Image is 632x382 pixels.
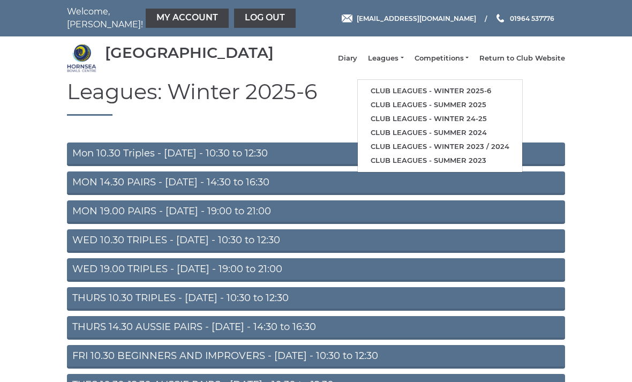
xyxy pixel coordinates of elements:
[146,9,229,28] a: My Account
[67,316,565,340] a: THURS 14.30 AUSSIE PAIRS - [DATE] - 14:30 to 16:30
[496,14,504,23] img: Phone us
[357,14,476,22] span: [EMAIL_ADDRESS][DOMAIN_NAME]
[67,43,96,73] img: Hornsea Bowls Centre
[67,80,565,116] h1: Leagues: Winter 2025-6
[67,171,565,195] a: MON 14.30 PAIRS - [DATE] - 14:30 to 16:30
[358,98,522,112] a: Club leagues - Summer 2025
[67,200,565,224] a: MON 19.00 PAIRS - [DATE] - 19:00 to 21:00
[105,44,274,61] div: [GEOGRAPHIC_DATA]
[67,143,565,166] a: Mon 10.30 Triples - [DATE] - 10:30 to 12:30
[342,13,476,24] a: Email [EMAIL_ADDRESS][DOMAIN_NAME]
[415,54,469,63] a: Competitions
[67,258,565,282] a: WED 19.00 TRIPLES - [DATE] - 19:00 to 21:00
[358,154,522,168] a: Club leagues - Summer 2023
[342,14,352,23] img: Email
[358,140,522,154] a: Club leagues - Winter 2023 / 2024
[368,54,403,63] a: Leagues
[495,13,554,24] a: Phone us 01964 537776
[67,287,565,311] a: THURS 10.30 TRIPLES - [DATE] - 10:30 to 12:30
[358,126,522,140] a: Club leagues - Summer 2024
[510,14,554,22] span: 01964 537776
[67,229,565,253] a: WED 10.30 TRIPLES - [DATE] - 10:30 to 12:30
[358,84,522,98] a: Club leagues - Winter 2025-6
[358,112,522,126] a: Club leagues - Winter 24-25
[67,5,265,31] nav: Welcome, [PERSON_NAME]!
[234,9,296,28] a: Log out
[67,345,565,369] a: FRI 10.30 BEGINNERS AND IMPROVERS - [DATE] - 10:30 to 12:30
[338,54,357,63] a: Diary
[479,54,565,63] a: Return to Club Website
[357,79,523,172] ul: Leagues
